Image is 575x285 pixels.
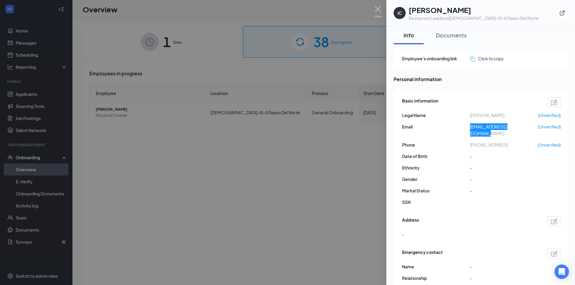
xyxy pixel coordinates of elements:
span: [PERSON_NAME] [470,112,538,119]
span: Marital Status [402,187,470,194]
span: - [470,164,538,171]
span: Employee's onboarding link [402,55,470,62]
span: Email [402,123,470,130]
span: Gender [402,176,470,182]
span: Relationship [402,275,470,281]
button: Click to copy [470,55,504,62]
span: [PHONE_NUMBER] [470,141,538,148]
span: - [470,187,538,194]
span: Name [402,263,470,270]
img: click-to-copy.71757273a98fde459dfc.svg [470,56,475,62]
span: Personal information [394,75,568,83]
span: - [470,153,538,160]
span: - [470,176,538,182]
div: Open Intercom Messenger [554,264,569,279]
span: (Unverified) [538,141,561,148]
span: Basic information [402,97,438,107]
span: Legal Name [402,112,470,119]
div: Info [400,31,418,39]
h1: [PERSON_NAME] [409,5,539,15]
div: Restaurant Leader at [DEMOGRAPHIC_DATA]-fil-A Paseo Del Norte [409,15,539,21]
div: JC [397,10,402,16]
span: Emergency contact [402,249,443,258]
span: - [470,275,538,281]
span: Date of Birth [402,153,470,160]
button: ExternalLink [557,8,568,18]
span: Address [402,217,419,226]
span: SSN [402,199,470,205]
span: [EMAIL_ADDRESS][DOMAIN_NAME] [470,123,538,137]
span: - [402,231,404,238]
span: - [470,263,538,270]
span: Ethnicity [402,164,470,171]
span: Phone [402,141,470,148]
span: (Unverified) [538,123,561,130]
svg: ExternalLink [559,10,565,16]
span: (Unverified) [538,112,561,119]
div: Documents [436,31,467,39]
